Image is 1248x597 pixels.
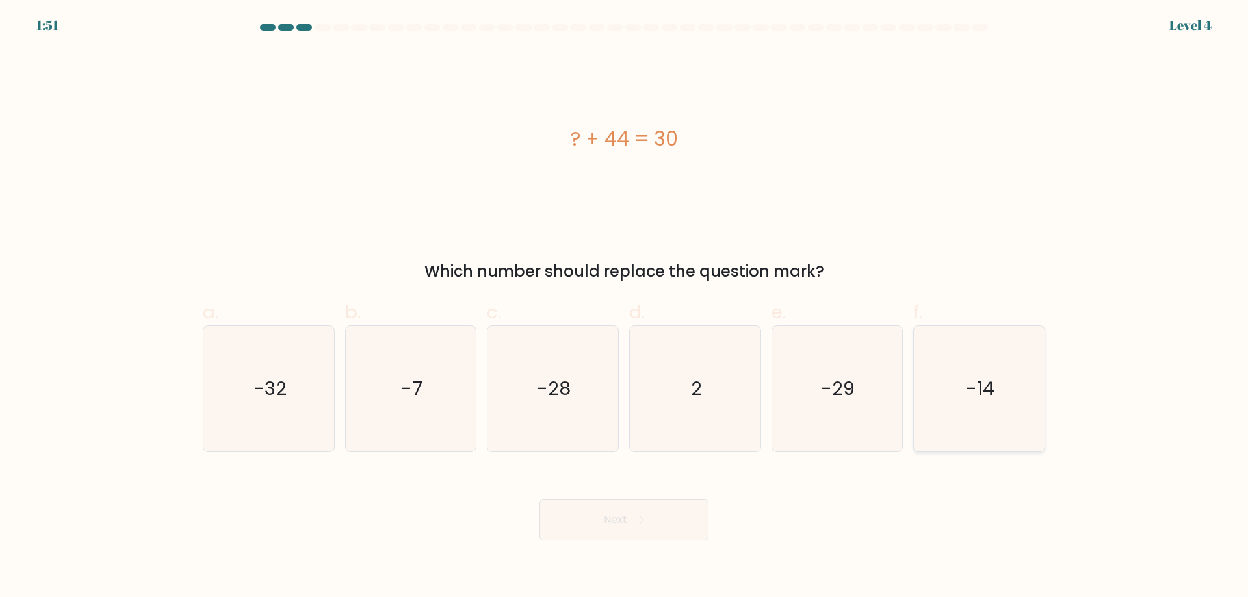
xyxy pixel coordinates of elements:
span: e. [772,299,786,325]
text: -7 [401,375,422,401]
text: -28 [538,375,571,401]
span: b. [345,299,361,325]
text: -14 [967,375,995,401]
div: Level 4 [1169,16,1212,35]
div: 1:51 [36,16,58,35]
div: ? + 44 = 30 [203,124,1045,153]
span: c. [487,299,501,325]
span: a. [203,299,218,325]
button: Next [539,499,708,540]
span: d. [629,299,645,325]
text: 2 [691,375,702,401]
span: f. [913,299,922,325]
text: -32 [253,375,287,401]
text: -29 [822,375,855,401]
div: Which number should replace the question mark? [211,260,1037,283]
